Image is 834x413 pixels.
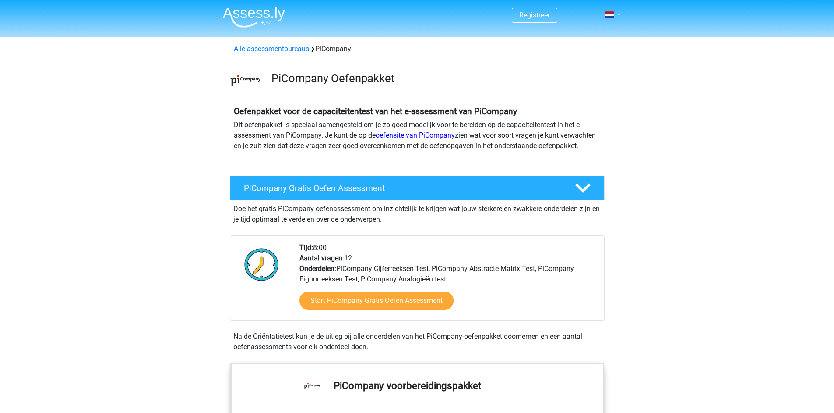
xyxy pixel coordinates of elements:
[299,254,344,262] b: Aantal vragen:
[271,72,598,85] h3: PiCompany Oefenpakket
[299,243,313,252] b: Tijd:
[376,131,455,139] a: oefensite van PiCompany
[244,183,561,193] h4: PiCompany Gratis Oefen Assessment
[230,200,605,225] div: Doe het gratis PiCompany oefenassessment om inzichtelijk te krijgen wat jouw sterkere en zwakkere...
[234,45,309,53] a: Alle assessmentbureaus
[230,331,605,352] div: Na de Oriëntatietest kun je de uitleg bij alle onderdelen van het PiCompany-oefenpakket doornemen...
[234,106,517,116] b: Oefenpakket voor de capaciteitentest van het e-assessment van PiCompany
[239,243,284,286] img: Klok
[234,120,601,151] p: Dit oefenpakket is speciaal samengesteld om je zo goed mogelijk voor te bereiden op de capaciteit...
[226,176,608,200] a: PiCompany Gratis Oefen Assessment
[519,11,550,19] a: Registreer
[299,292,454,310] a: Start PiCompany Gratis Oefen Assessment
[230,44,604,54] div: PiCompany
[223,7,285,28] img: Assessly
[293,243,604,320] div: 8:00 12 PiCompany Cijferreeksen Test, PiCompany Abstracte Matrix Test, PiCompany Figuurreeksen Te...
[230,65,261,96] img: picompany.png
[299,264,336,273] b: Onderdelen:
